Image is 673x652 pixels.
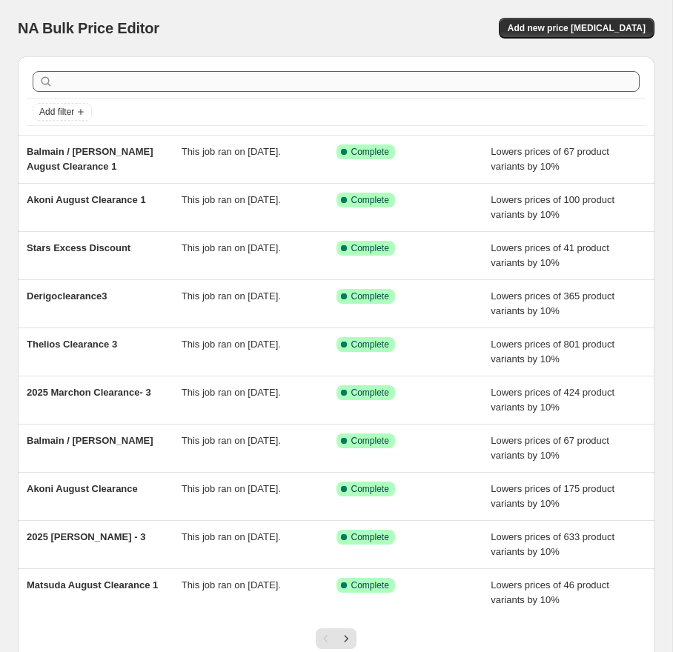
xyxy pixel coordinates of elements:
[491,387,614,413] span: Lowers prices of 424 product variants by 10%
[491,339,614,365] span: Lowers prices of 801 product variants by 10%
[491,531,614,557] span: Lowers prices of 633 product variants by 10%
[27,339,117,350] span: Thelios Clearance 3
[351,242,389,254] span: Complete
[351,339,389,350] span: Complete
[39,106,74,118] span: Add filter
[27,290,107,302] span: Derigoclearance3
[491,579,609,605] span: Lowers prices of 46 product variants by 10%
[27,194,146,205] span: Akoni August Clearance 1
[491,242,609,268] span: Lowers prices of 41 product variants by 10%
[27,579,158,591] span: Matsuda August Clearance 1
[33,103,92,121] button: Add filter
[351,194,389,206] span: Complete
[182,579,281,591] span: This job ran on [DATE].
[27,242,130,253] span: Stars Excess Discount
[18,20,159,36] span: NA Bulk Price Editor
[182,483,281,494] span: This job ran on [DATE].
[491,146,609,172] span: Lowers prices of 67 product variants by 10%
[182,146,281,157] span: This job ran on [DATE].
[27,387,151,398] span: 2025 Marchon Clearance- 3
[351,387,389,399] span: Complete
[336,628,357,649] button: Next
[182,435,281,446] span: This job ran on [DATE].
[182,194,281,205] span: This job ran on [DATE].
[351,290,389,302] span: Complete
[491,194,614,220] span: Lowers prices of 100 product variants by 10%
[351,531,389,543] span: Complete
[351,483,389,495] span: Complete
[316,628,357,649] nav: Pagination
[27,531,145,542] span: 2025 [PERSON_NAME] - 3
[27,483,138,494] span: Akoni August Clearance
[182,387,281,398] span: This job ran on [DATE].
[182,531,281,542] span: This job ran on [DATE].
[499,18,654,39] button: Add new price [MEDICAL_DATA]
[182,290,281,302] span: This job ran on [DATE].
[491,290,614,316] span: Lowers prices of 365 product variants by 10%
[491,435,609,461] span: Lowers prices of 67 product variants by 10%
[491,483,614,509] span: Lowers prices of 175 product variants by 10%
[351,146,389,158] span: Complete
[508,22,646,34] span: Add new price [MEDICAL_DATA]
[27,435,153,446] span: Balmain / [PERSON_NAME]
[182,242,281,253] span: This job ran on [DATE].
[27,146,153,172] span: Balmain / [PERSON_NAME] August Clearance 1
[351,435,389,447] span: Complete
[182,339,281,350] span: This job ran on [DATE].
[351,579,389,591] span: Complete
